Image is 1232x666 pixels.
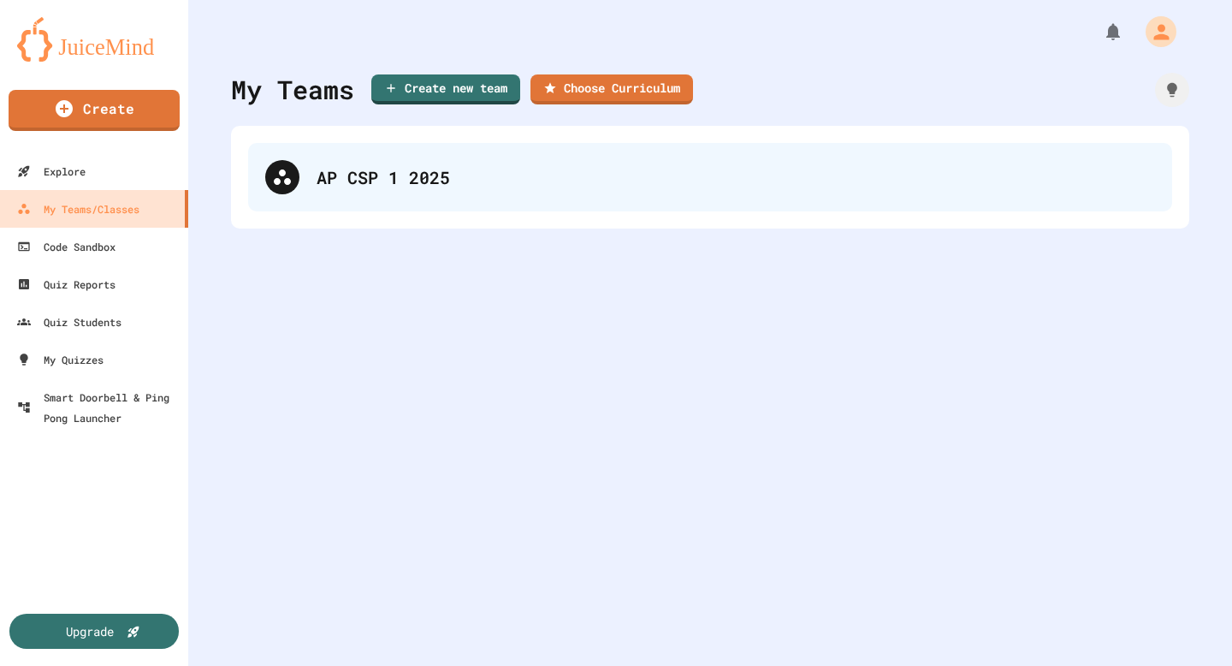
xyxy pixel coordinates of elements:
[248,143,1172,211] div: AP CSP 1 2025
[1155,73,1189,107] div: How it works
[317,164,1155,190] div: AP CSP 1 2025
[1128,12,1181,51] div: My Account
[371,74,520,104] a: Create new team
[17,312,121,332] div: Quiz Students
[17,236,115,257] div: Code Sandbox
[530,74,693,104] a: Choose Curriculum
[17,274,115,294] div: Quiz Reports
[9,90,180,131] a: Create
[17,349,104,370] div: My Quizzes
[231,70,354,109] div: My Teams
[17,161,86,181] div: Explore
[1071,17,1128,46] div: My Notifications
[17,387,181,428] div: Smart Doorbell & Ping Pong Launcher
[17,17,171,62] img: logo-orange.svg
[66,622,114,640] div: Upgrade
[17,199,139,219] div: My Teams/Classes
